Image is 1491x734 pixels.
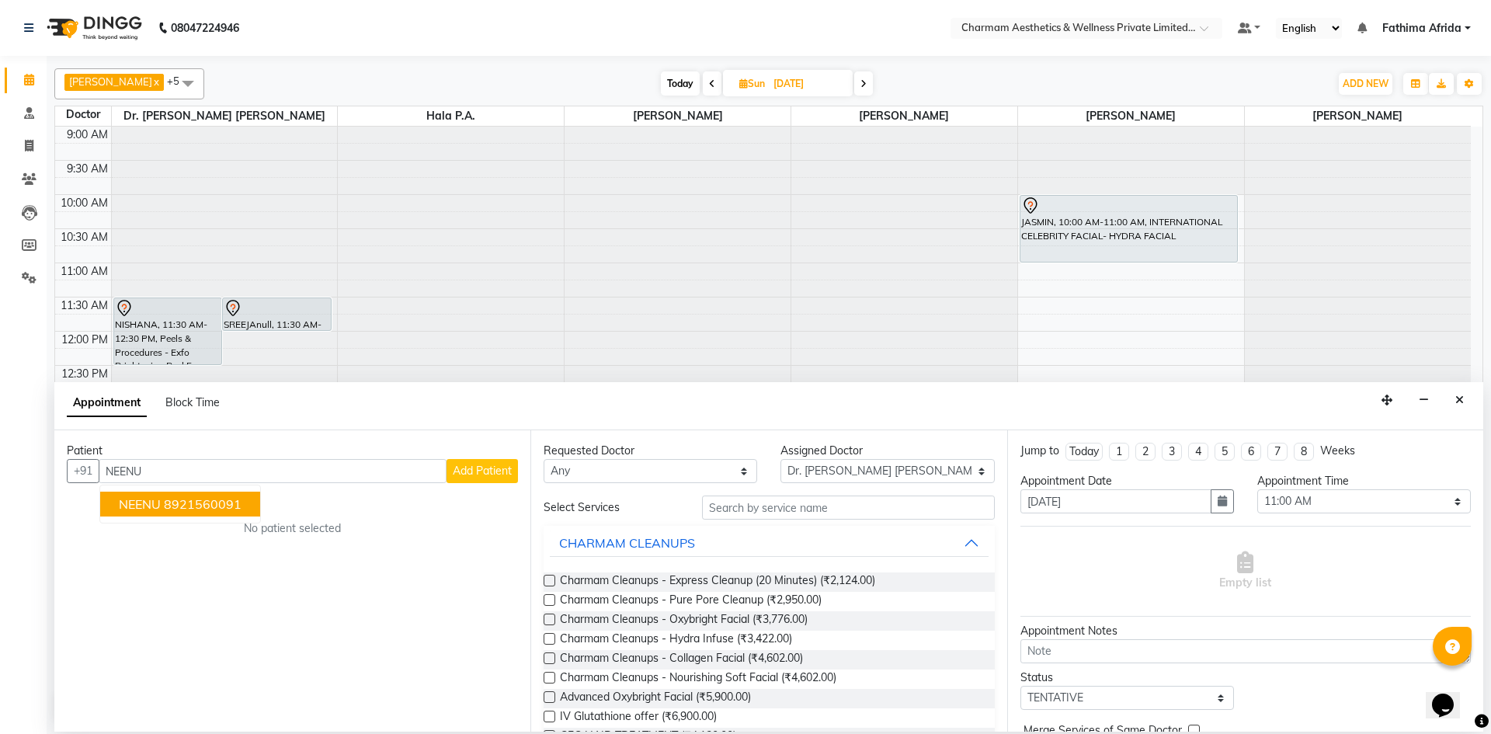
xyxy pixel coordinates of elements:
span: Sun [735,78,769,89]
span: Charmam Cleanups - Express Cleanup (20 Minutes) (₹2,124.00) [560,572,875,592]
div: 10:30 AM [57,229,111,245]
li: 1 [1109,443,1129,461]
div: 9:00 AM [64,127,111,143]
div: 12:30 PM [58,366,111,382]
div: JASMIN, 10:00 AM-11:00 AM, INTERNATIONAL CELEBRITY FACIAL- HYDRA FACIAL [1020,196,1238,262]
span: [PERSON_NAME] [69,75,152,88]
div: Assigned Doctor [780,443,994,459]
div: Jump to [1020,443,1059,459]
span: [PERSON_NAME] [1018,106,1244,126]
span: Empty list [1219,551,1271,591]
input: Search by Name/Mobile/Email/Code [99,459,447,483]
div: 12:00 PM [58,332,111,348]
div: 11:30 AM [57,297,111,314]
div: SREEJAnull, 11:30 AM-12:00 PM, Doctor Consultation Complimentary [223,298,331,330]
div: Appointment Notes [1020,623,1471,639]
button: +91 [67,459,99,483]
span: Fathima Afrida [1382,20,1461,37]
li: 4 [1188,443,1208,461]
li: 2 [1135,443,1156,461]
ngb-highlight: 8921560091 [164,496,242,512]
div: 9:30 AM [64,161,111,177]
b: 08047224946 [171,6,239,50]
span: Today [661,71,700,96]
li: 7 [1267,443,1288,461]
div: Appointment Date [1020,473,1234,489]
div: CHARMAM CLEANUPS [559,534,695,552]
div: 10:00 AM [57,195,111,211]
div: NISHANA, 11:30 AM-12:30 PM, Peels & Procedures - Exfo Brightening Peel Face [114,298,222,364]
a: x [152,75,159,88]
button: Close [1448,388,1471,412]
div: Today [1069,444,1099,460]
span: [PERSON_NAME] [791,106,1017,126]
div: Select Services [532,499,690,516]
span: Charmam Cleanups - Collagen Facial (₹4,602.00) [560,650,803,670]
li: 3 [1162,443,1182,461]
iframe: chat widget [1426,672,1475,718]
span: Charmam Cleanups - Hydra Infuse (₹3,422.00) [560,631,792,650]
span: Charmam Cleanups - Oxybright Facial (₹3,776.00) [560,611,808,631]
span: NEENU [119,496,161,512]
li: 8 [1294,443,1314,461]
input: 2025-09-07 [769,72,846,96]
span: +5 [167,75,191,87]
span: Block Time [165,395,220,409]
div: Status [1020,670,1234,686]
input: yyyy-mm-dd [1020,489,1211,513]
div: Appointment Time [1257,473,1471,489]
input: Search by service name [702,496,995,520]
span: ADD NEW [1343,78,1388,89]
button: Add Patient [447,459,518,483]
span: Add Patient [453,464,512,478]
span: Advanced Oxybright Facial (₹5,900.00) [560,689,751,708]
div: 11:00 AM [57,263,111,280]
span: [PERSON_NAME] [565,106,791,126]
span: Dr. [PERSON_NAME] [PERSON_NAME] [112,106,338,126]
li: 5 [1215,443,1235,461]
span: Appointment [67,389,147,417]
button: CHARMAM CLEANUPS [550,529,988,557]
span: IV Glutathione offer (₹6,900.00) [560,708,717,728]
div: Patient [67,443,518,459]
span: [PERSON_NAME] [1245,106,1471,126]
li: 6 [1241,443,1261,461]
button: ADD NEW [1339,73,1392,95]
span: Hala P.A. [338,106,564,126]
span: Charmam Cleanups - Pure Pore Cleanup (₹2,950.00) [560,592,822,611]
span: Charmam Cleanups - Nourishing Soft Facial (₹4,602.00) [560,670,836,689]
div: Doctor [55,106,111,123]
div: Requested Doctor [544,443,757,459]
div: Weeks [1320,443,1355,459]
img: logo [40,6,146,50]
div: No patient selected [104,520,481,537]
